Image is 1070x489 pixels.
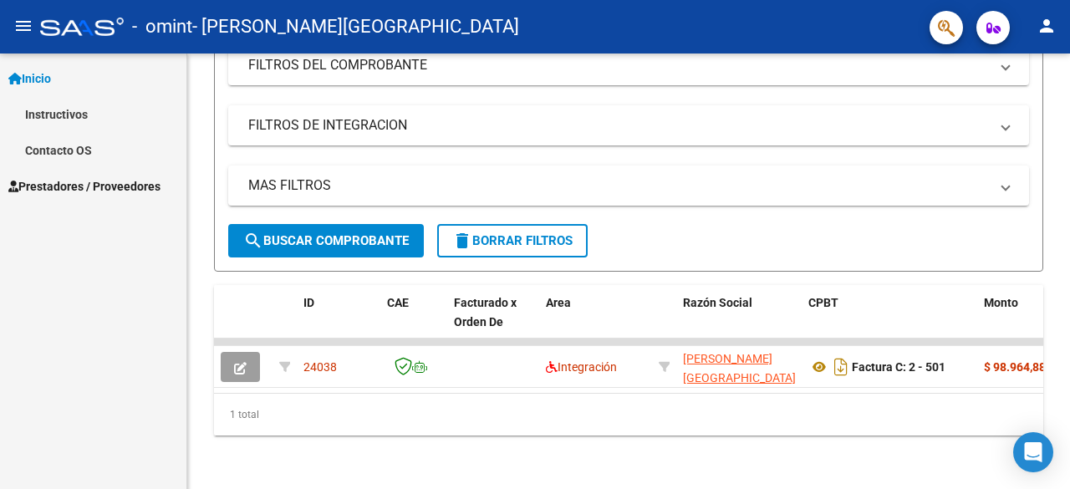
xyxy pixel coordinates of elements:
[802,285,977,359] datatable-header-cell: CPBT
[214,394,1043,436] div: 1 total
[387,296,409,309] span: CAE
[539,285,652,359] datatable-header-cell: Area
[984,360,1046,374] strong: $ 98.964,88
[248,176,989,195] mat-panel-title: MAS FILTROS
[243,231,263,251] mat-icon: search
[683,296,752,309] span: Razón Social
[683,352,796,385] span: [PERSON_NAME][GEOGRAPHIC_DATA]
[1013,432,1053,472] div: Open Intercom Messenger
[1037,16,1057,36] mat-icon: person
[303,296,314,309] span: ID
[808,296,838,309] span: CPBT
[248,56,989,74] mat-panel-title: FILTROS DEL COMPROBANTE
[447,285,539,359] datatable-header-cell: Facturado x Orden De
[192,8,519,45] span: - [PERSON_NAME][GEOGRAPHIC_DATA]
[8,177,160,196] span: Prestadores / Proveedores
[452,233,573,248] span: Borrar Filtros
[546,296,571,309] span: Area
[228,224,424,257] button: Buscar Comprobante
[303,360,337,374] span: 24038
[8,69,51,88] span: Inicio
[13,16,33,36] mat-icon: menu
[830,354,852,380] i: Descargar documento
[454,296,517,329] span: Facturado x Orden De
[676,285,802,359] datatable-header-cell: Razón Social
[297,285,380,359] datatable-header-cell: ID
[452,231,472,251] mat-icon: delete
[380,285,447,359] datatable-header-cell: CAE
[852,360,945,374] strong: Factura C: 2 - 501
[243,233,409,248] span: Buscar Comprobante
[984,296,1018,309] span: Monto
[228,166,1029,206] mat-expansion-panel-header: MAS FILTROS
[132,8,192,45] span: - omint
[248,116,989,135] mat-panel-title: FILTROS DE INTEGRACION
[437,224,588,257] button: Borrar Filtros
[228,45,1029,85] mat-expansion-panel-header: FILTROS DEL COMPROBANTE
[546,360,617,374] span: Integración
[683,349,795,385] div: 27344840615
[228,105,1029,145] mat-expansion-panel-header: FILTROS DE INTEGRACION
